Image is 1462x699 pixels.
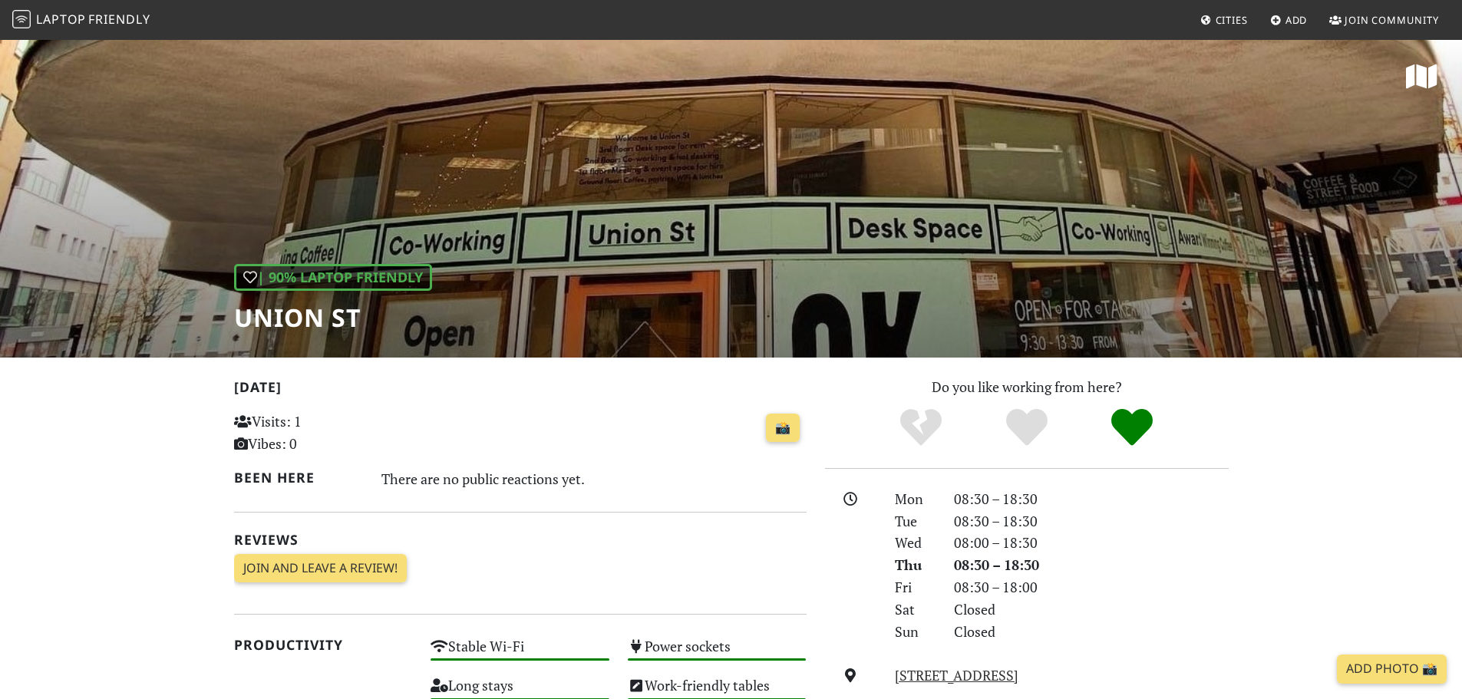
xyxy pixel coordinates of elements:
a: Join and leave a review! [234,554,407,583]
div: Mon [886,488,944,510]
h2: [DATE] [234,379,807,401]
div: There are no public reactions yet. [381,467,807,491]
div: No [868,407,974,449]
div: 08:30 – 18:00 [945,576,1238,598]
div: 08:30 – 18:30 [945,554,1238,576]
div: | 90% Laptop Friendly [234,264,432,291]
div: Stable Wi-Fi [421,634,619,673]
div: 08:00 – 18:30 [945,532,1238,554]
div: Sat [886,598,944,621]
div: Closed [945,598,1238,621]
span: Add [1285,13,1308,27]
div: Closed [945,621,1238,643]
img: LaptopFriendly [12,10,31,28]
div: Fri [886,576,944,598]
div: Definitely! [1079,407,1185,449]
p: Do you like working from here? [825,376,1229,398]
p: Visits: 1 Vibes: 0 [234,410,413,455]
h2: Been here [234,470,364,486]
div: Sun [886,621,944,643]
h2: Productivity [234,637,413,653]
span: Join Community [1345,13,1439,27]
a: Cities [1194,6,1254,34]
a: 📸 [766,414,800,443]
a: Add [1264,6,1314,34]
h2: Reviews [234,532,807,548]
a: Add Photo 📸 [1337,654,1447,684]
div: Wed [886,532,944,554]
span: Laptop [36,11,86,28]
div: 08:30 – 18:30 [945,488,1238,510]
a: LaptopFriendly LaptopFriendly [12,7,150,34]
span: Cities [1216,13,1248,27]
a: Join Community [1323,6,1445,34]
div: Thu [886,554,944,576]
div: Yes [974,407,1080,449]
div: 08:30 – 18:30 [945,510,1238,532]
span: Friendly [88,11,150,28]
h1: Union St [234,303,432,332]
div: Tue [886,510,944,532]
a: [STREET_ADDRESS] [895,666,1018,684]
div: Power sockets [619,634,816,673]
